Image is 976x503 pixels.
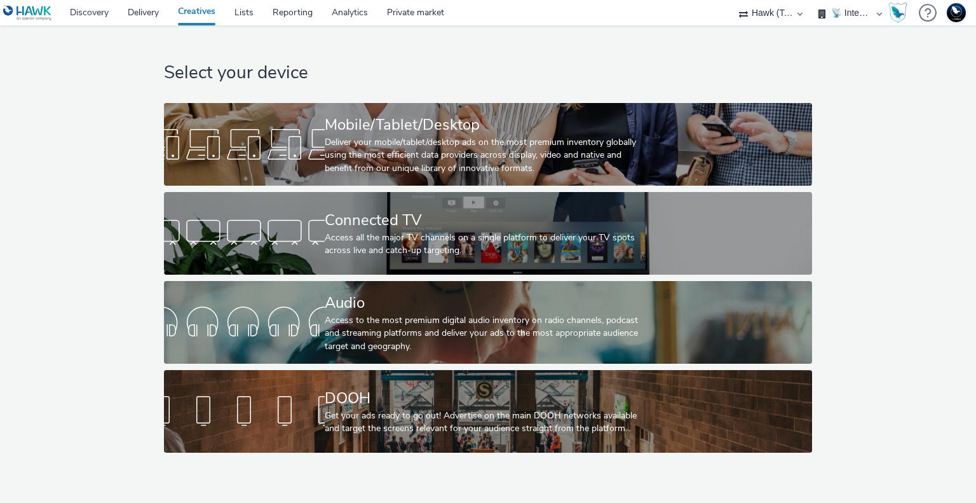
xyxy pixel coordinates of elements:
img: Hawk Academy [888,3,907,23]
div: Access all the major TV channels on a single platform to deliver your TV spots across live and ca... [325,231,646,258]
h1: Select your device [164,61,811,85]
div: Connected TV [325,209,646,231]
div: Get your ads ready to go out! Advertise on the main DOOH networks available and target the screen... [325,410,646,436]
a: Connected TVAccess all the major TV channels on a single platform to deliver your TV spots across... [164,192,811,275]
a: AudioAccess to the most premium digital audio inventory on radio channels, podcast and streaming ... [164,281,811,364]
div: Mobile/Tablet/Desktop [325,114,646,136]
div: Deliver your mobile/tablet/desktop ads on the most premium inventory globally using the most effi... [325,136,646,175]
img: Support Hawk [947,3,966,22]
a: Hawk Academy [888,3,912,23]
a: DOOHGet your ads ready to go out! Advertise on the main DOOH networks available and target the sc... [164,370,811,453]
a: Mobile/Tablet/DesktopDeliver your mobile/tablet/desktop ads on the most premium inventory globall... [164,103,811,186]
div: Audio [325,292,646,314]
div: Access to the most premium digital audio inventory on radio channels, podcast and streaming platf... [325,314,646,353]
img: undefined Logo [3,5,52,21]
div: DOOH [325,387,646,410]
